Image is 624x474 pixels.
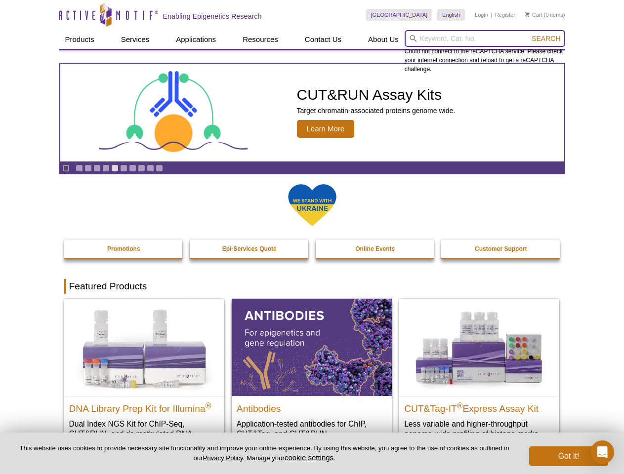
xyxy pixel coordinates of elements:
[59,30,100,49] a: Products
[362,30,405,49] a: About Us
[525,12,530,17] img: Your Cart
[297,106,456,115] p: Target chromatin-associated proteins genome wide.
[62,164,70,172] a: Toggle autoplay
[64,279,560,294] h2: Featured Products
[237,419,387,439] p: Application-tested antibodies for ChIP, CUT&Tag, and CUT&RUN.
[285,453,333,462] button: cookie settings
[107,245,140,252] strong: Promotions
[69,419,219,449] p: Dual Index NGS Kit for ChIP-Seq, CUT&RUN, and ds methylated DNA assays.
[64,299,224,458] a: DNA Library Prep Kit for Illumina DNA Library Prep Kit for Illumina® Dual Index NGS Kit for ChIP-...
[64,239,184,258] a: Promotions
[525,11,542,18] a: Cart
[491,9,493,21] li: |
[475,245,527,252] strong: Customer Support
[76,164,83,172] a: Go to slide 1
[529,446,608,466] button: Got it!
[590,440,614,464] div: Open Intercom Messenger
[297,87,456,102] h2: CUT&RUN Assay Kits
[288,183,337,227] img: We Stand With Ukraine
[355,245,395,252] strong: Online Events
[232,299,392,395] img: All Antibodies
[437,9,465,21] a: English
[93,164,101,172] a: Go to slide 3
[525,9,565,21] li: (0 items)
[163,12,262,21] h2: Enabling Epigenetics Research
[190,239,309,258] a: Epi-Services Quote
[99,68,248,158] img: CUT&RUN Assay Kits
[222,245,277,252] strong: Epi-Services Quote
[404,399,554,414] h2: CUT&Tag-IT Express Assay Kit
[16,444,513,463] p: This website uses cookies to provide necessary site functionality and improve your online experie...
[138,164,145,172] a: Go to slide 8
[232,299,392,448] a: All Antibodies Antibodies Application-tested antibodies for ChIP, CUT&Tag, and CUT&RUN.
[532,35,560,42] span: Search
[399,299,559,448] a: CUT&Tag-IT® Express Assay Kit CUT&Tag-IT®Express Assay Kit Less variable and higher-throughput ge...
[475,11,488,18] a: Login
[441,239,561,258] a: Customer Support
[404,419,554,439] p: Less variable and higher-throughput genome-wide profiling of histone marks​.
[60,64,564,161] a: CUT&RUN Assay Kits CUT&RUN Assay Kits Target chromatin-associated proteins genome wide. Learn More
[399,299,559,395] img: CUT&Tag-IT® Express Assay Kit
[297,120,355,138] span: Learn More
[206,401,211,409] sup: ®
[64,299,224,395] img: DNA Library Prep Kit for Illumina
[69,399,219,414] h2: DNA Library Prep Kit for Illumina
[299,30,347,49] a: Contact Us
[147,164,154,172] a: Go to slide 9
[156,164,163,172] a: Go to slide 10
[203,454,243,462] a: Privacy Policy
[237,399,387,414] h2: Antibodies
[102,164,110,172] a: Go to slide 4
[366,9,433,21] a: [GEOGRAPHIC_DATA]
[457,401,463,409] sup: ®
[129,164,136,172] a: Go to slide 7
[316,239,435,258] a: Online Events
[237,30,284,49] a: Resources
[115,30,156,49] a: Services
[405,30,565,74] div: Could not connect to the reCAPTCHA service. Please check your internet connection and reload to g...
[405,30,565,47] input: Keyword, Cat. No.
[529,34,563,43] button: Search
[120,164,127,172] a: Go to slide 6
[170,30,222,49] a: Applications
[495,11,515,18] a: Register
[84,164,92,172] a: Go to slide 2
[60,64,564,161] article: CUT&RUN Assay Kits
[111,164,119,172] a: Go to slide 5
